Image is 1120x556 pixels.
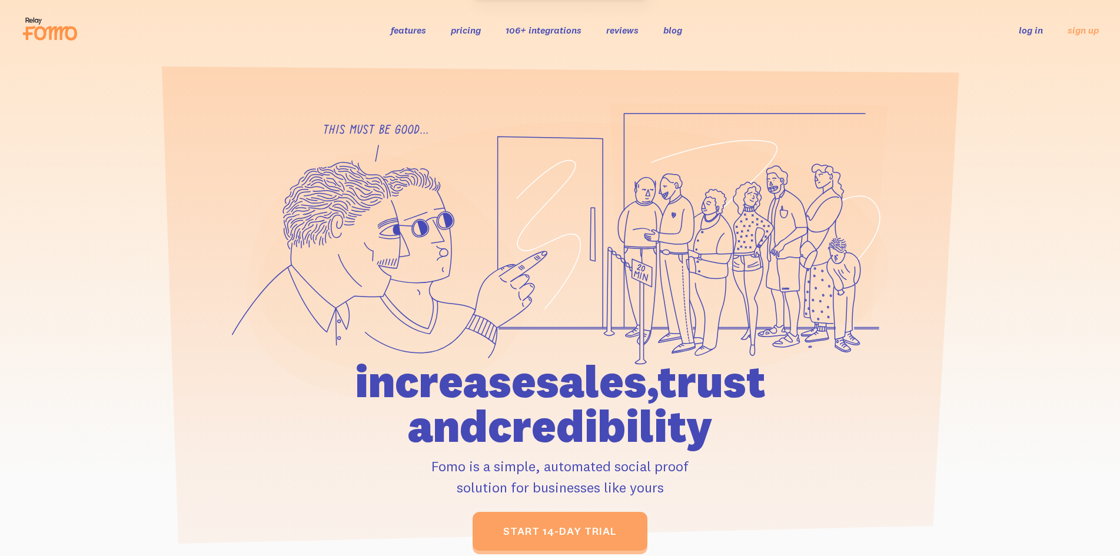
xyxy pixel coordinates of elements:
[506,24,581,36] a: 106+ integrations
[451,24,481,36] a: pricing
[663,24,682,36] a: blog
[288,359,833,448] h1: increase sales, trust and credibility
[391,24,426,36] a: features
[1068,24,1099,36] a: sign up
[473,512,647,551] a: start 14-day trial
[288,455,833,498] p: Fomo is a simple, automated social proof solution for businesses like yours
[1019,24,1043,36] a: log in
[606,24,639,36] a: reviews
